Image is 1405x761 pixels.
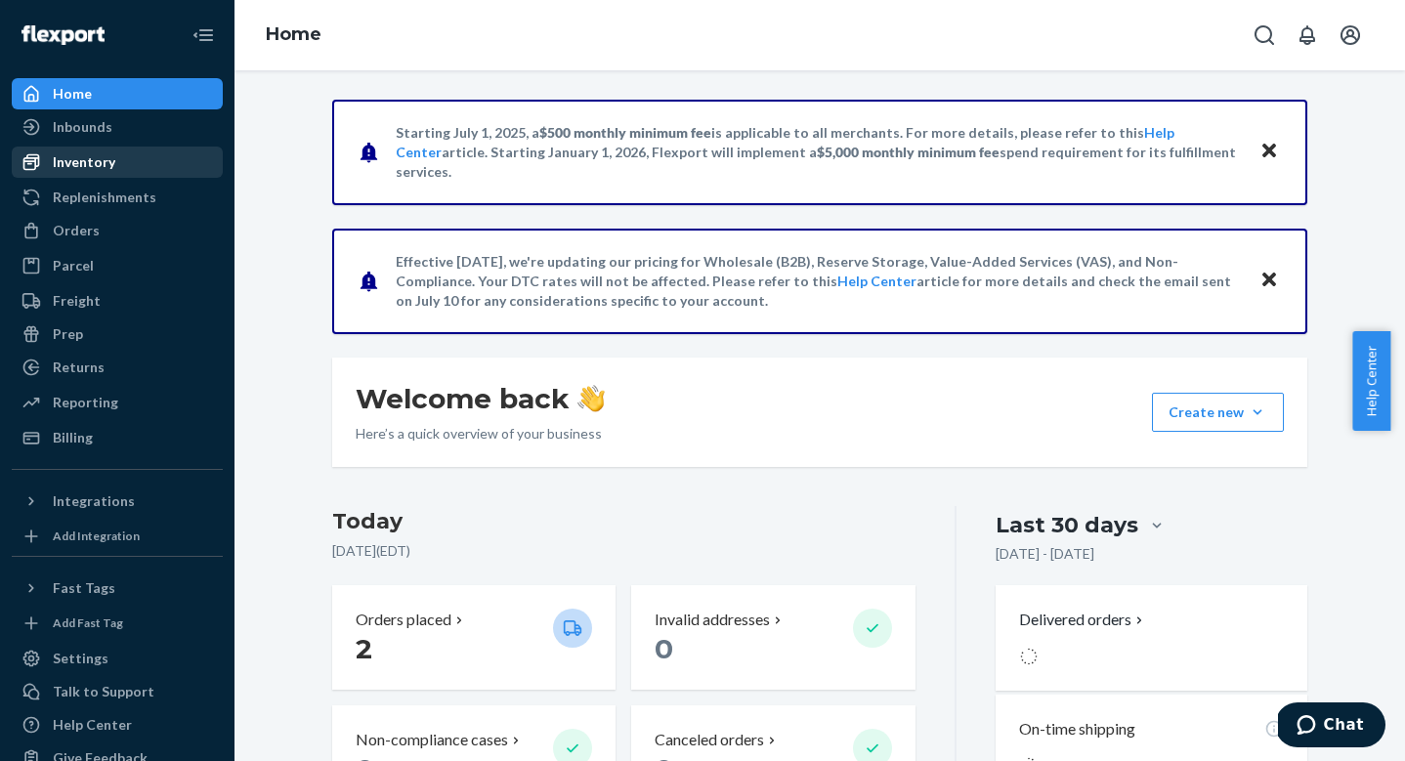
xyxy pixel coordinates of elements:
div: Reporting [53,393,118,412]
p: Effective [DATE], we're updating our pricing for Wholesale (B2B), Reserve Storage, Value-Added Se... [396,252,1241,311]
a: Replenishments [12,182,223,213]
div: Add Fast Tag [53,614,123,631]
div: Fast Tags [53,578,115,598]
div: Freight [53,291,101,311]
button: Open Search Box [1245,16,1284,55]
a: Home [266,23,321,45]
span: $500 monthly minimum fee [539,124,711,141]
button: Fast Tags [12,572,223,604]
a: Orders [12,215,223,246]
div: Parcel [53,256,94,275]
a: Parcel [12,250,223,281]
button: Integrations [12,486,223,517]
img: Flexport logo [21,25,105,45]
a: Add Integration [12,525,223,548]
h1: Welcome back [356,381,605,416]
a: Reporting [12,387,223,418]
a: Returns [12,352,223,383]
div: Settings [53,649,108,668]
div: Integrations [53,491,135,511]
img: hand-wave emoji [577,385,605,412]
div: Last 30 days [996,510,1138,540]
a: Prep [12,318,223,350]
span: 0 [655,632,673,665]
a: Help Center [837,273,916,289]
div: Inbounds [53,117,112,137]
ol: breadcrumbs [250,7,337,63]
div: Talk to Support [53,682,154,701]
button: Talk to Support [12,676,223,707]
p: Starting July 1, 2025, a is applicable to all merchants. For more details, please refer to this a... [396,123,1241,182]
p: Canceled orders [655,729,764,751]
div: Billing [53,428,93,447]
div: Orders [53,221,100,240]
span: 2 [356,632,372,665]
a: Inbounds [12,111,223,143]
button: Close [1256,138,1282,166]
button: Delivered orders [1019,609,1147,631]
h3: Today [332,506,915,537]
div: Home [53,84,92,104]
p: [DATE] ( EDT ) [332,541,915,561]
div: Returns [53,358,105,377]
a: Help Center [12,709,223,740]
a: Freight [12,285,223,317]
a: Home [12,78,223,109]
button: Open account menu [1331,16,1370,55]
button: Create new [1152,393,1284,432]
iframe: Opens a widget where you can chat to one of our agents [1278,702,1385,751]
a: Settings [12,643,223,674]
button: Invalid addresses 0 [631,585,915,690]
a: Add Fast Tag [12,612,223,635]
div: Inventory [53,152,115,172]
a: Inventory [12,147,223,178]
p: Here’s a quick overview of your business [356,424,605,444]
a: Billing [12,422,223,453]
div: Prep [53,324,83,344]
div: Add Integration [53,528,140,544]
button: Open notifications [1288,16,1327,55]
span: $5,000 monthly minimum fee [817,144,1000,160]
p: Orders placed [356,609,451,631]
p: [DATE] - [DATE] [996,544,1094,564]
p: Invalid addresses [655,609,770,631]
button: Close [1256,267,1282,295]
p: On-time shipping [1019,718,1135,740]
button: Close Navigation [184,16,223,55]
button: Orders placed 2 [332,585,616,690]
div: Help Center [53,715,132,735]
div: Replenishments [53,188,156,207]
p: Non-compliance cases [356,729,508,751]
button: Help Center [1352,331,1390,431]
